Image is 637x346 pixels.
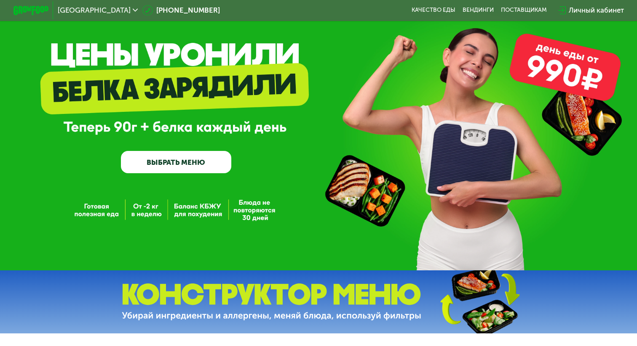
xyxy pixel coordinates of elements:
[142,5,220,16] a: [PHONE_NUMBER]
[412,7,455,14] a: Качество еды
[501,7,547,14] div: поставщикам
[121,151,231,173] a: ВЫБРАТЬ МЕНЮ
[569,5,624,16] div: Личный кабинет
[58,7,131,14] span: [GEOGRAPHIC_DATA]
[463,7,494,14] a: Вендинги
